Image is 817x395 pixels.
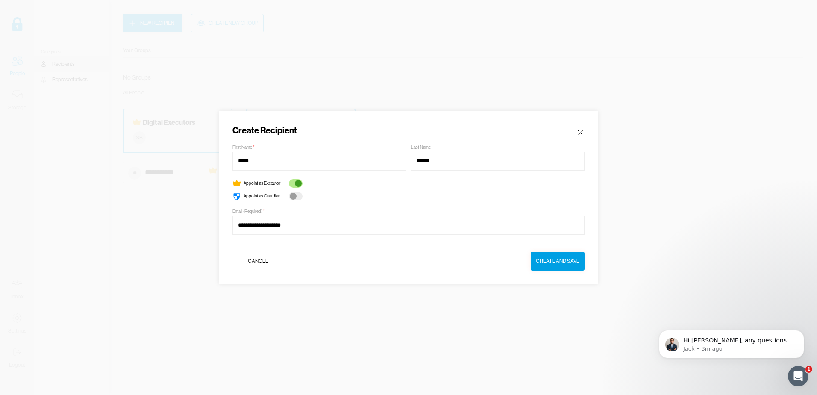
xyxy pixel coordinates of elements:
[646,312,817,372] iframe: Intercom notifications message
[805,366,812,373] span: 1
[248,257,268,265] div: Cancel
[536,257,579,265] div: Create and Save
[232,252,284,271] button: Cancel
[244,181,280,186] div: Appoint as Executor
[531,252,585,271] button: Create and Save
[244,194,280,199] div: Appoint as Guardian
[232,124,297,136] div: Create Recipient
[411,145,431,150] div: Last Name
[232,209,265,214] div: Email (Required)
[232,145,255,150] div: First Name
[788,366,808,386] iframe: Intercom live chat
